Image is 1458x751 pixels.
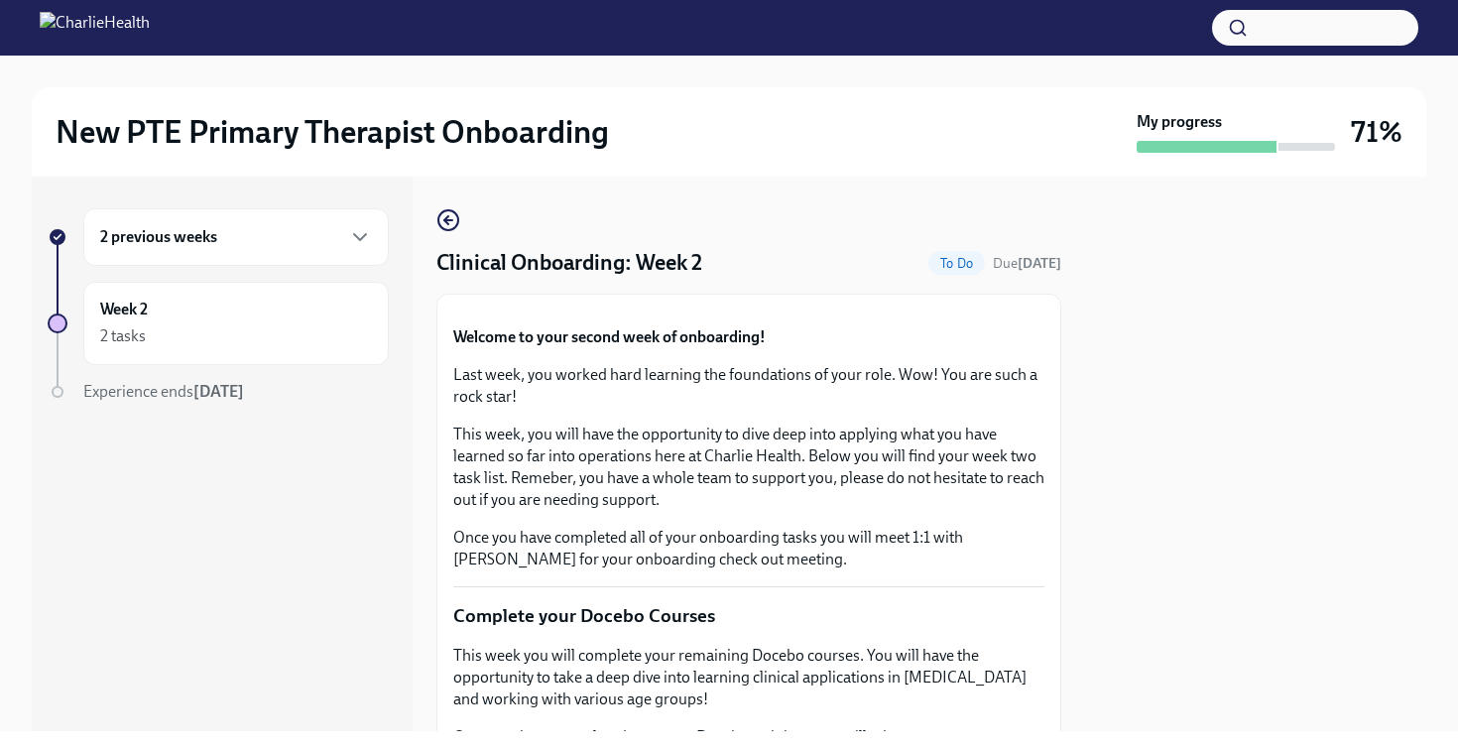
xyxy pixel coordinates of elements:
[40,12,150,44] img: CharlieHealth
[100,325,146,347] div: 2 tasks
[1351,114,1402,150] h3: 71%
[100,226,217,248] h6: 2 previous weeks
[83,208,389,266] div: 2 previous weeks
[453,645,1044,710] p: This week you will complete your remaining Docebo courses. You will have the opportunity to take ...
[436,248,702,278] h4: Clinical Onboarding: Week 2
[993,254,1061,273] span: September 6th, 2025 09:00
[193,382,244,401] strong: [DATE]
[1018,255,1061,272] strong: [DATE]
[453,424,1044,511] p: This week, you will have the opportunity to dive deep into applying what you have learned so far ...
[453,527,1044,570] p: Once you have completed all of your onboarding tasks you will meet 1:1 with [PERSON_NAME] for you...
[453,327,766,346] strong: Welcome to your second week of onboarding!
[453,603,1044,629] p: Complete your Docebo Courses
[453,364,1044,408] p: Last week, you worked hard learning the foundations of your role. Wow! You are such a rock star!
[48,282,389,365] a: Week 22 tasks
[993,255,1061,272] span: Due
[928,256,985,271] span: To Do
[100,299,148,320] h6: Week 2
[56,112,609,152] h2: New PTE Primary Therapist Onboarding
[83,382,244,401] span: Experience ends
[1137,111,1222,133] strong: My progress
